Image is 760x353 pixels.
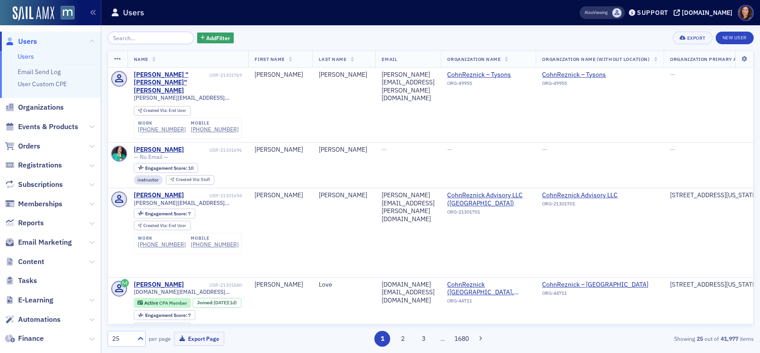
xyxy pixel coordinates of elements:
[134,71,208,95] a: [PERSON_NAME] "[PERSON_NAME]" [PERSON_NAME]
[145,165,188,171] span: Engagement Score :
[716,32,754,44] a: New User
[374,331,390,347] button: 1
[134,94,242,101] span: [PERSON_NAME][EMAIL_ADDRESS][PERSON_NAME][DOMAIN_NAME]
[447,281,529,297] a: CohnReznick ([GEOGRAPHIC_DATA], [GEOGRAPHIC_DATA])
[134,310,195,320] div: Engagement Score: 7
[447,209,529,218] div: ORG-21301701
[542,80,624,89] div: ORG-49955
[112,334,132,344] div: 25
[108,32,194,44] input: Search…
[185,193,242,199] div: USR-21301694
[18,52,34,60] a: Users
[255,71,306,79] div: [PERSON_NAME]
[5,334,44,344] a: Finance
[143,108,186,113] div: End User
[670,70,675,79] span: —
[197,33,234,44] button: AddFilter
[145,312,188,318] span: Engagement Score :
[191,236,239,241] div: mobile
[719,334,740,343] strong: 41,977
[18,80,67,88] a: User Custom CPE
[174,332,224,346] button: Export Page
[5,315,61,325] a: Automations
[415,331,431,347] button: 3
[137,300,187,306] a: Active CPA Member
[144,300,159,306] span: Active
[13,6,54,21] img: SailAMX
[176,176,201,182] span: Created Via :
[447,56,500,62] span: Organization Name
[453,331,469,347] button: 1680
[134,323,191,332] div: Created Via: End User
[18,37,37,46] span: Users
[447,145,452,153] span: —
[145,211,191,216] div: 7
[319,281,369,289] div: Love
[382,71,434,102] div: [PERSON_NAME][EMAIL_ADDRESS][PERSON_NAME][DOMAIN_NAME]
[138,241,186,248] a: [PHONE_NUMBER]
[143,223,169,228] span: Created Via :
[191,121,239,126] div: mobile
[382,191,434,223] div: [PERSON_NAME][EMAIL_ADDRESS][PERSON_NAME][DOMAIN_NAME]
[5,160,62,170] a: Registrations
[134,281,184,289] a: [PERSON_NAME]
[670,145,675,153] span: —
[123,7,144,18] h1: Users
[214,300,237,306] div: (1d)
[185,147,242,153] div: USR-21301696
[319,146,369,154] div: [PERSON_NAME]
[542,281,648,289] a: CohnReznick – [GEOGRAPHIC_DATA]
[5,276,37,286] a: Tasks
[5,218,44,228] a: Reports
[5,102,64,112] a: Organizations
[18,180,63,190] span: Subscriptions
[214,299,228,306] span: [DATE]
[5,141,40,151] a: Orders
[447,281,529,297] span: CohnReznick (Bethesda, MD)
[149,334,171,343] label: per page
[159,300,187,306] span: CPA Member
[134,146,184,154] a: [PERSON_NAME]
[193,298,241,308] div: Joined: 2025-09-09 00:00:00
[197,300,214,306] span: Joined :
[447,191,529,207] a: CohnReznick Advisory LLC ([GEOGRAPHIC_DATA])
[5,180,63,190] a: Subscriptions
[542,290,648,299] div: ORG-44711
[542,71,624,79] span: CohnReznick – Tysons
[191,126,239,133] div: [PHONE_NUMBER]
[436,334,449,343] span: …
[134,163,198,173] div: Engagement Score: 10
[191,241,239,248] div: [PHONE_NUMBER]
[143,107,169,113] span: Created Via :
[18,295,53,305] span: E-Learning
[5,122,78,132] a: Events & Products
[18,276,37,286] span: Tasks
[134,221,191,230] div: Created Via: End User
[166,175,214,185] div: Created Via: Staff
[18,257,44,267] span: Content
[143,324,169,330] span: Created Via :
[18,334,44,344] span: Finance
[145,210,188,217] span: Engagement Score :
[674,9,736,16] button: [DOMAIN_NAME]
[18,122,78,132] span: Events & Products
[18,315,61,325] span: Automations
[542,201,624,210] div: ORG-21301701
[585,9,608,16] span: Viewing
[18,218,44,228] span: Reports
[134,288,242,295] span: [DOMAIN_NAME][EMAIL_ADDRESS][DOMAIN_NAME]
[319,71,369,79] div: [PERSON_NAME]
[255,191,306,200] div: [PERSON_NAME]
[255,56,284,62] span: First Name
[134,298,191,308] div: Active: Active: CPA Member
[134,106,191,116] div: Created Via: End User
[447,298,529,307] div: ORG-44711
[18,237,72,247] span: Email Marketing
[542,191,624,200] a: CohnReznick Advisory LLC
